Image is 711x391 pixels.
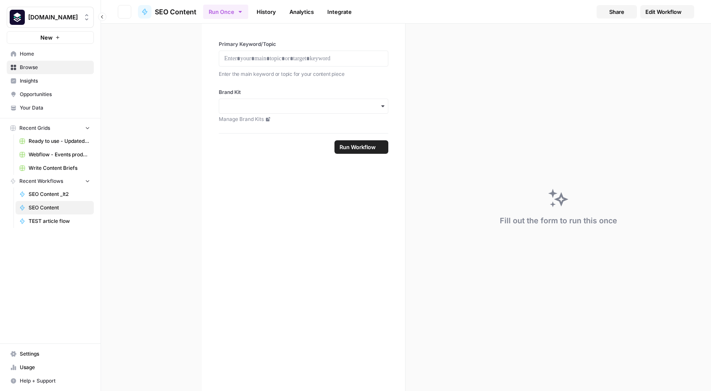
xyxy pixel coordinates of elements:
[20,377,90,385] span: Help + Support
[7,374,94,388] button: Help + Support
[7,88,94,101] a: Opportunities
[219,88,388,96] label: Brand Kit
[16,134,94,148] a: Ready to use - Updated an existing tool profile in Webflow
[29,151,90,158] span: Webflow - Events production - Ticiana
[20,50,90,58] span: Home
[19,177,63,185] span: Recent Workflows
[219,115,388,123] a: Manage Brand Kits
[322,5,357,19] a: Integrate
[7,122,94,134] button: Recent Grids
[7,361,94,374] a: Usage
[155,7,196,17] span: SEO Content
[203,5,248,19] button: Run Once
[40,33,53,42] span: New
[20,364,90,371] span: Usage
[28,13,79,21] span: [DOMAIN_NAME]
[7,175,94,187] button: Recent Workflows
[7,347,94,361] a: Settings
[340,143,376,151] span: Run Workflow
[29,164,90,172] span: Write Content Briefs
[29,204,90,212] span: SEO Content
[7,101,94,115] a: Your Data
[284,5,319,19] a: Analytics
[29,137,90,145] span: Ready to use - Updated an existing tool profile in Webflow
[20,104,90,112] span: Your Data
[7,61,94,74] a: Browse
[20,77,90,85] span: Insights
[219,70,388,78] p: Enter the main keyword or topic for your content piece
[16,214,94,228] a: TEST article flow
[334,140,388,154] button: Run Workflow
[7,7,94,28] button: Workspace: Platformengineering.org
[252,5,281,19] a: History
[16,161,94,175] a: Write Content Briefs
[7,47,94,61] a: Home
[609,8,624,16] span: Share
[219,40,388,48] label: Primary Keyword/Topic
[29,190,90,198] span: SEO Content _It2
[29,217,90,225] span: TEST article flow
[10,10,25,25] img: Platformengineering.org Logo
[16,148,94,161] a: Webflow - Events production - Ticiana
[20,350,90,358] span: Settings
[20,91,90,98] span: Opportunities
[20,64,90,71] span: Browse
[138,5,196,19] a: SEO Content
[640,5,694,19] a: Edit Workflow
[7,74,94,88] a: Insights
[16,201,94,214] a: SEO Content
[16,187,94,201] a: SEO Content _It2
[645,8,682,16] span: Edit Workflow
[19,124,50,132] span: Recent Grids
[7,31,94,44] button: New
[597,5,637,19] button: Share
[500,215,617,227] div: Fill out the form to run this once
